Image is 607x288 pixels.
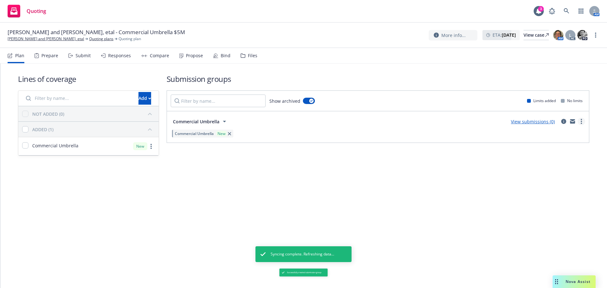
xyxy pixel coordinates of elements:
button: NOT ADDED (0) [32,109,155,119]
div: 3 [538,6,544,12]
a: more [592,31,599,39]
input: Filter by name... [171,95,266,107]
div: Compare [150,53,169,58]
span: Quoting plan [119,36,141,42]
span: More info... [441,32,466,39]
button: More info... [429,30,477,40]
span: Show archived [269,98,300,104]
a: Quoting [5,2,49,20]
div: Propose [186,53,203,58]
button: Add [138,92,151,105]
span: Commercial Umbrella [175,131,214,136]
span: Nova Assist [566,279,591,284]
h1: Lines of coverage [18,74,159,84]
span: L [569,32,572,39]
div: New [216,131,227,136]
span: Commercial Umbrella [32,142,78,149]
span: Commercial Umbrella [173,118,219,125]
a: Switch app [575,5,587,17]
a: [PERSON_NAME] and [PERSON_NAME], etal [8,36,84,42]
h1: Submission groups [167,74,589,84]
span: Quoting [27,9,46,14]
button: ADDED (1) [32,124,155,134]
div: ADDED (1) [32,126,53,133]
img: photo [553,30,563,40]
button: Commercial Umbrella [171,115,230,128]
a: mail [569,118,576,125]
div: New [133,142,147,150]
div: Files [248,53,257,58]
span: Syncing complete. Refreshing data... [271,251,334,257]
div: No limits [561,98,583,103]
div: NOT ADDED (0) [32,111,64,117]
a: more [578,118,585,125]
div: Plan [15,53,24,58]
a: Quoting plans [89,36,113,42]
a: Report a Bug [546,5,558,17]
span: ETA : [493,32,516,38]
div: Responses [108,53,131,58]
input: Filter by name... [22,92,135,105]
img: photo [577,30,587,40]
div: Submit [76,53,91,58]
a: View case [524,30,549,40]
strong: [DATE] [502,32,516,38]
a: Search [560,5,573,17]
div: Drag to move [553,275,561,288]
a: View submissions (0) [511,119,555,125]
div: Add [138,92,151,104]
div: Limits added [527,98,556,103]
button: Nova Assist [553,275,596,288]
a: more [147,143,155,150]
a: circleInformation [560,118,567,125]
div: Prepare [41,53,58,58]
div: Bind [221,53,230,58]
span: Successfully created submission group [287,271,321,274]
span: [PERSON_NAME] and [PERSON_NAME], etal - Commercial Umbrella $5M [8,28,185,36]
